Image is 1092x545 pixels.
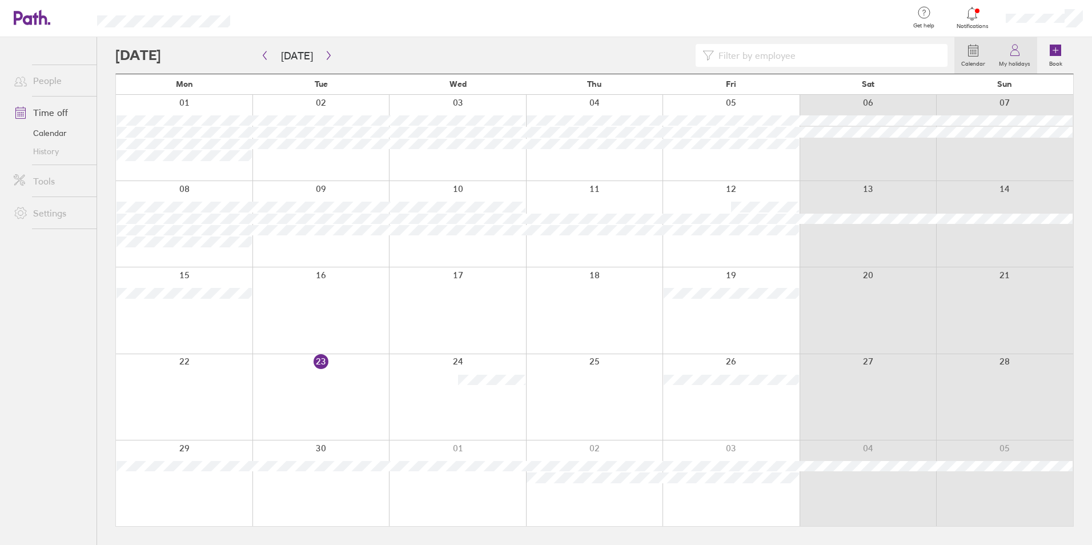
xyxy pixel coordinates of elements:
[992,37,1037,74] a: My holidays
[5,142,97,161] a: History
[1037,37,1074,74] a: Book
[905,22,942,29] span: Get help
[954,37,992,74] a: Calendar
[587,79,601,89] span: Thu
[726,79,736,89] span: Fri
[997,79,1012,89] span: Sun
[272,46,322,65] button: [DATE]
[954,6,991,30] a: Notifications
[5,170,97,193] a: Tools
[5,69,97,92] a: People
[5,101,97,124] a: Time off
[954,57,992,67] label: Calendar
[862,79,874,89] span: Sat
[992,57,1037,67] label: My holidays
[449,79,467,89] span: Wed
[5,202,97,225] a: Settings
[315,79,328,89] span: Tue
[1042,57,1069,67] label: Book
[176,79,193,89] span: Mon
[954,23,991,30] span: Notifications
[5,124,97,142] a: Calendar
[714,45,941,66] input: Filter by employee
